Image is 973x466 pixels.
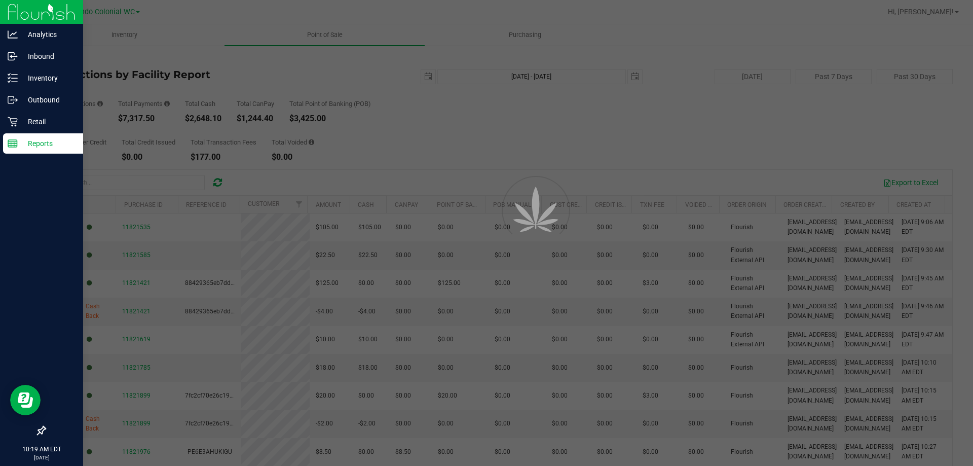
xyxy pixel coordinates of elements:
p: [DATE] [5,454,79,461]
inline-svg: Analytics [8,29,18,40]
p: Reports [18,137,79,150]
inline-svg: Retail [8,117,18,127]
inline-svg: Outbound [8,95,18,105]
p: Outbound [18,94,79,106]
iframe: Resource center [10,385,41,415]
p: Inbound [18,50,79,62]
p: Retail [18,116,79,128]
inline-svg: Reports [8,138,18,149]
p: 10:19 AM EDT [5,445,79,454]
inline-svg: Inbound [8,51,18,61]
p: Inventory [18,72,79,84]
p: Analytics [18,28,79,41]
inline-svg: Inventory [8,73,18,83]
